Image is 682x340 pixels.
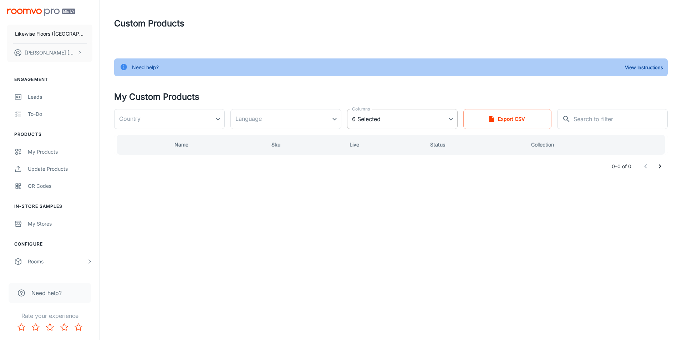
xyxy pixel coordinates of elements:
div: 6 Selected [347,109,458,129]
label: Columns [352,106,370,112]
div: Need help? [132,61,159,74]
p: 0–0 of 0 [612,163,631,170]
button: Export CSV [463,109,551,129]
p: Likewise Floors ([GEOGRAPHIC_DATA]) [15,30,85,38]
input: Search to filter [574,109,668,129]
div: To-do [28,110,92,118]
th: Status [424,135,526,155]
th: Collection [525,135,668,155]
button: Likewise Floors ([GEOGRAPHIC_DATA]) [7,25,92,43]
p: [PERSON_NAME] [PERSON_NAME] [25,49,75,57]
div: My Products [28,148,92,156]
img: Roomvo PRO Beta [7,9,75,16]
div: QR Codes [28,182,92,190]
h1: Custom Products [114,17,184,30]
div: Leads [28,93,92,101]
th: Name [169,135,266,155]
div: Update Products [28,165,92,173]
th: Sku [266,135,343,155]
button: Go to next page [653,159,667,174]
th: Live [344,135,424,155]
button: [PERSON_NAME] [PERSON_NAME] [7,43,92,62]
button: View Instructions [623,62,665,73]
h4: My Custom Products [114,91,668,103]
